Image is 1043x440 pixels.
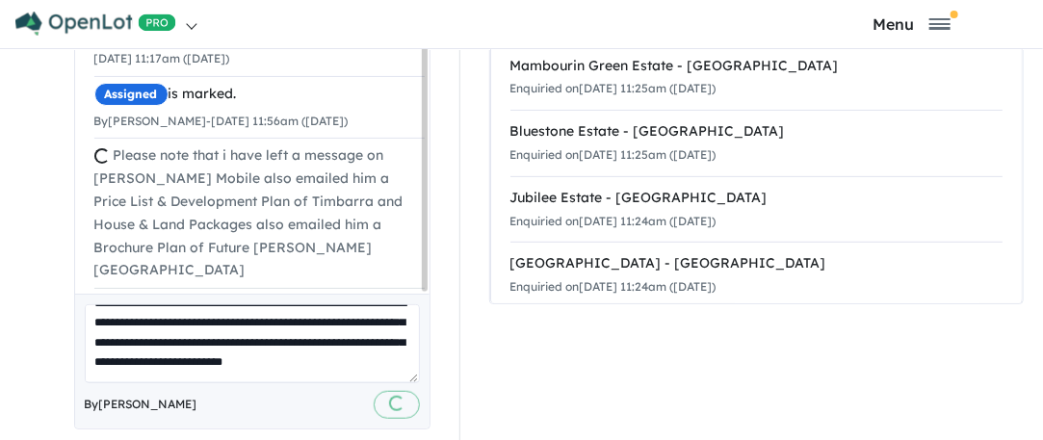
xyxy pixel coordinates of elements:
[785,14,1038,33] button: Toggle navigation
[85,395,197,414] span: By [PERSON_NAME]
[94,114,349,128] small: By [PERSON_NAME] - [DATE] 11:56am ([DATE])
[510,176,1003,244] a: Jubilee Estate - [GEOGRAPHIC_DATA]Enquiried on[DATE] 11:24am ([DATE])
[94,83,169,106] span: Assigned
[510,187,1003,210] div: Jubilee Estate - [GEOGRAPHIC_DATA]
[510,147,717,162] small: Enquiried on [DATE] 11:25am ([DATE])
[94,51,230,65] small: [DATE] 11:17am ([DATE])
[510,242,1003,309] a: [GEOGRAPHIC_DATA] - [GEOGRAPHIC_DATA]Enquiried on[DATE] 11:24am ([DATE])
[15,12,176,36] img: Openlot PRO Logo White
[510,55,1003,78] div: Mambourin Green Estate - [GEOGRAPHIC_DATA]
[510,44,1003,112] a: Mambourin Green Estate - [GEOGRAPHIC_DATA]Enquiried on[DATE] 11:25am ([DATE])
[94,83,425,106] div: is marked.
[510,81,717,95] small: Enquiried on [DATE] 11:25am ([DATE])
[510,110,1003,177] a: Bluestone Estate - [GEOGRAPHIC_DATA]Enquiried on[DATE] 11:25am ([DATE])
[94,146,404,278] span: Please note that i have left a message on [PERSON_NAME] Mobile also emailed him a Price List & De...
[510,279,717,294] small: Enquiried on [DATE] 11:24am ([DATE])
[510,120,1003,143] div: Bluestone Estate - [GEOGRAPHIC_DATA]
[510,252,1003,275] div: [GEOGRAPHIC_DATA] - [GEOGRAPHIC_DATA]
[510,214,717,228] small: Enquiried on [DATE] 11:24am ([DATE])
